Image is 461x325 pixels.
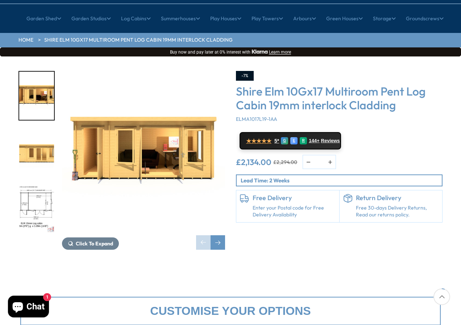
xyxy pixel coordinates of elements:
[62,71,225,234] img: Shire Elm 10Gx17 Multiroom Pent Log Cabin 19mm interlock Cladding - Best Shed
[26,9,61,28] a: Garden Shed
[246,138,271,144] span: ★★★★★
[196,235,211,250] div: Previous slide
[300,137,307,144] div: R
[321,138,340,144] span: Reviews
[326,9,363,28] a: Green Houses
[161,9,200,28] a: Summerhouses
[6,296,51,319] inbox-online-store-chat: Shopify online store chat
[211,235,225,250] div: Next slide
[19,72,54,120] img: Elm2990x50909_9x16_8000LIFESTYLE_ebb03b52-3ad0-433a-96f0-8190fa0c79cb_200x200.jpg
[309,138,319,144] span: 144+
[281,137,288,144] div: G
[76,240,113,247] span: Click To Expand
[356,204,439,219] p: Free 30-days Delivery Returns, Read our returns policy.
[293,9,316,28] a: Arbours
[273,160,297,165] del: £2,294.00
[19,128,54,177] img: Elm2990x50909_9x16_8000_578f2222-942b-4b45-bcfa-3677885ef887_200x200.jpg
[406,9,444,28] a: Groundscrews
[236,116,277,122] span: ELMA1017L19-1AA
[71,9,111,28] a: Garden Studios
[241,177,442,184] p: Lead Time: 2 Weeks
[210,9,241,28] a: Play Houses
[356,194,439,202] h6: Return Delivery
[240,132,341,149] a: ★★★★★ 5* G E R 144+ Reviews
[236,158,271,166] ins: £2,134.00
[290,137,298,144] div: E
[236,84,443,112] h3: Shire Elm 10Gx17 Multiroom Pent Log Cabin 19mm interlock Cladding
[18,37,33,44] a: HOME
[253,194,336,202] h6: Free Delivery
[19,185,54,233] img: Elm2990x50909_9x16_8PLAN_fa07f756-2e9b-4080-86e3-fc095bf7bbd6_200x200.jpg
[18,71,55,121] div: 1 / 10
[373,9,396,28] a: Storage
[44,37,233,44] a: Shire Elm 10Gx17 Multiroom Pent Log Cabin 19mm interlock Cladding
[18,128,55,177] div: 2 / 10
[252,9,283,28] a: Play Towers
[62,71,225,250] div: 1 / 10
[62,237,119,250] button: Click To Expand
[253,204,336,219] a: Enter your Postal code for Free Delivery Availability
[121,9,151,28] a: Log Cabins
[18,184,55,234] div: 3 / 10
[236,71,254,81] div: -7%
